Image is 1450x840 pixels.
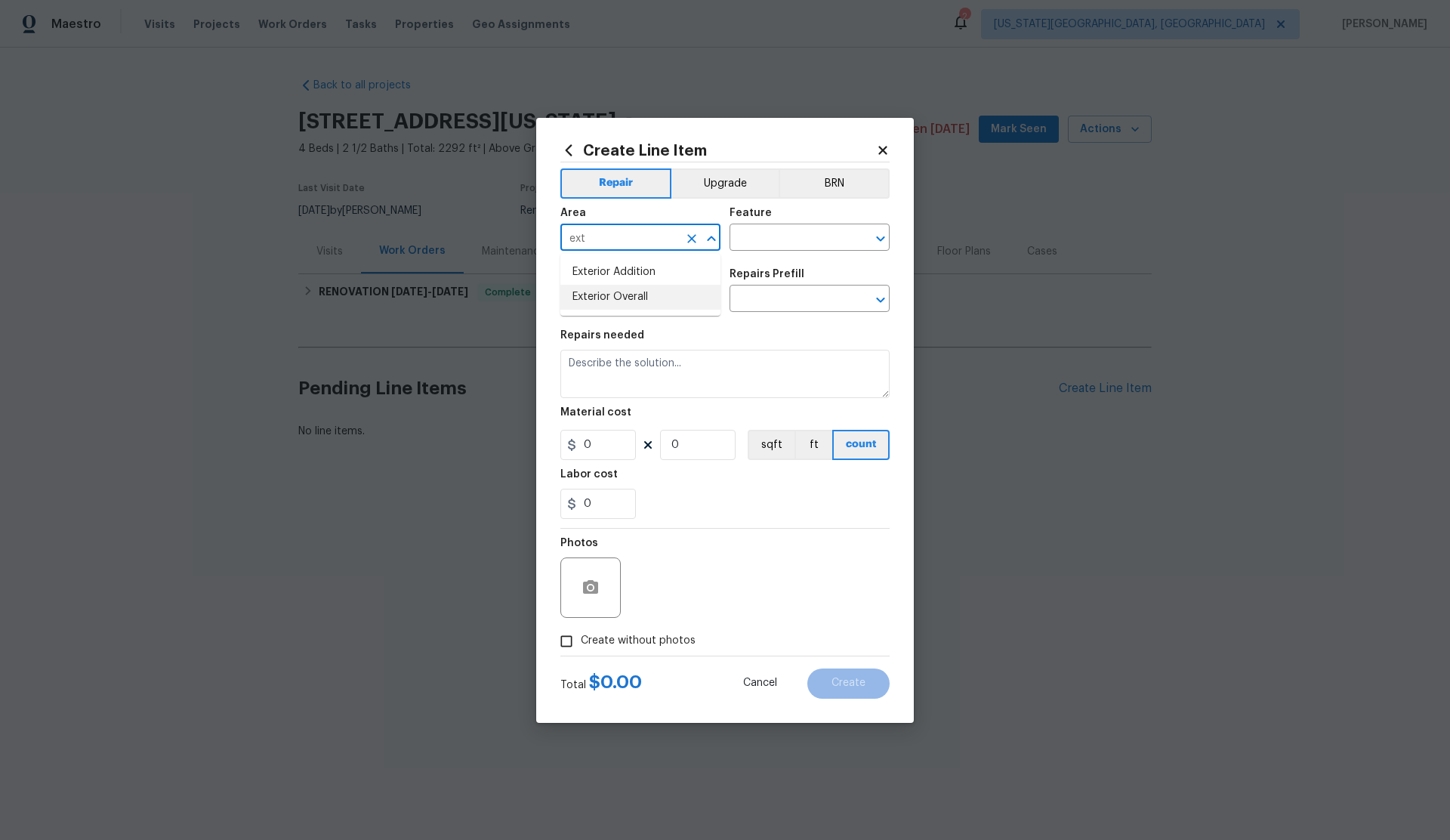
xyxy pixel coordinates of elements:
[701,228,722,249] button: Close
[870,289,891,310] button: Open
[560,407,631,418] h5: Material cost
[560,168,671,199] button: Repair
[870,228,891,249] button: Open
[779,168,890,199] button: BRN
[743,678,777,689] span: Cancel
[681,228,702,249] button: Clear
[671,168,779,199] button: Upgrade
[560,330,644,341] h5: Repairs needed
[560,538,598,548] h5: Photos
[560,208,586,218] h5: Area
[831,678,865,689] span: Create
[560,285,720,310] li: Exterior Overall
[581,633,696,649] span: Create without photos
[730,208,772,218] h5: Feature
[560,142,876,159] h2: Create Line Item
[730,269,804,279] h5: Repairs Prefill
[560,675,642,693] div: Total
[560,260,720,285] li: Exterior Addition
[589,673,642,691] span: $ 0.00
[832,430,890,460] button: count
[794,430,832,460] button: ft
[748,430,794,460] button: sqft
[807,669,890,699] button: Create
[719,669,801,699] button: Cancel
[560,469,618,480] h5: Labor cost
